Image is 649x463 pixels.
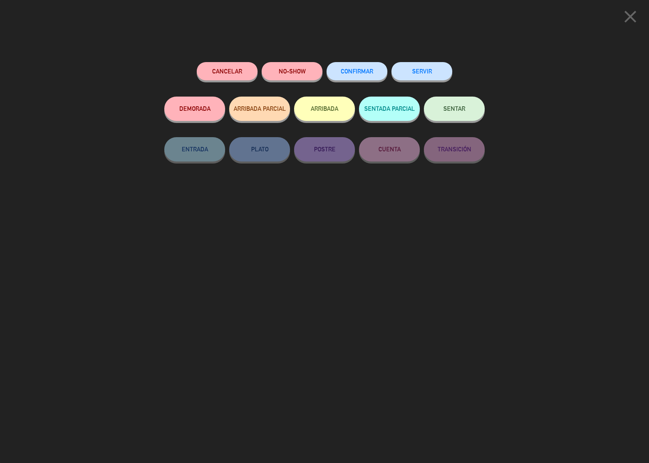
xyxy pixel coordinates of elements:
button: TRANSICIÓN [424,137,485,162]
button: PLATO [229,137,290,162]
span: SENTAR [443,105,465,112]
button: CUENTA [359,137,420,162]
i: close [620,6,640,27]
button: CONFIRMAR [327,62,387,80]
button: close [618,6,643,30]
button: ENTRADA [164,137,225,162]
span: ARRIBADA PARCIAL [234,105,286,112]
button: ARRIBADA [294,97,355,121]
button: SENTAR [424,97,485,121]
button: Cancelar [197,62,258,80]
button: NO-SHOW [262,62,322,80]
button: DEMORADA [164,97,225,121]
button: POSTRE [294,137,355,162]
button: ARRIBADA PARCIAL [229,97,290,121]
button: SERVIR [391,62,452,80]
button: SENTADA PARCIAL [359,97,420,121]
span: CONFIRMAR [341,68,373,75]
